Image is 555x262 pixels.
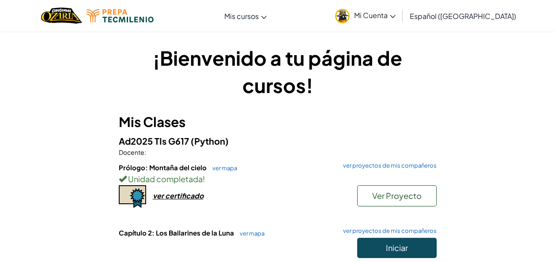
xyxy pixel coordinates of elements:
span: : [144,148,146,156]
a: Español ([GEOGRAPHIC_DATA]) [405,4,521,28]
span: ! [203,174,205,184]
img: certificate-icon.png [119,185,146,208]
span: (Python) [191,135,229,146]
span: Ad2025 TIs G617 [119,135,191,146]
span: Docente [119,148,144,156]
a: ver proyectos de mis compañeros [339,163,437,168]
a: ver certificado [119,191,204,200]
span: Mi Cuenta [354,11,396,20]
a: Mi Cuenta [331,2,400,30]
a: ver mapa [235,230,264,237]
span: Mis cursos [224,11,259,21]
span: Iniciar [386,243,408,253]
img: Tecmilenio logo [87,9,154,22]
a: ver mapa [208,165,237,172]
a: ver proyectos de mis compañeros [339,228,437,234]
img: Home [41,7,82,25]
span: Prólogo: Montaña del cielo [119,163,208,172]
a: Mis cursos [220,4,271,28]
h3: Mis Clases [119,112,437,132]
div: ver certificado [153,191,204,200]
a: Ozaria by CodeCombat logo [41,7,82,25]
img: avatar [335,9,350,23]
span: Unidad completada [127,174,203,184]
h1: ¡Bienvenido a tu página de cursos! [119,44,437,99]
span: Español ([GEOGRAPHIC_DATA]) [410,11,516,21]
button: Ver Proyecto [357,185,437,206]
span: Capítulo 2: Los Bailarines de la Luna [119,228,235,237]
span: Ver Proyecto [372,191,422,201]
button: Iniciar [357,238,437,258]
